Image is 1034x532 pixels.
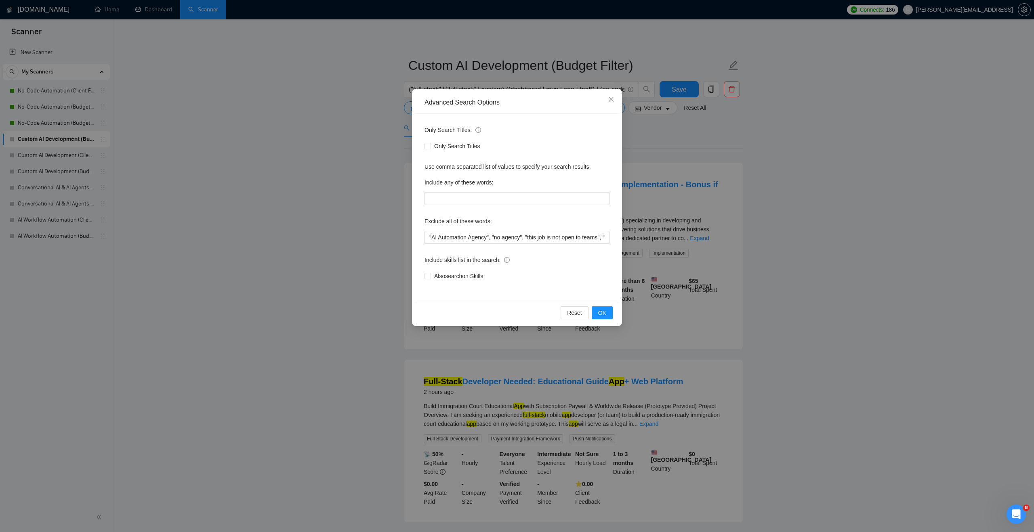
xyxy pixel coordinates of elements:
[504,257,510,263] span: info-circle
[567,308,582,317] span: Reset
[425,215,492,228] label: Exclude all of these words:
[425,176,493,189] label: Include any of these words:
[431,272,486,281] span: Also search on Skills
[600,89,622,111] button: Close
[608,96,614,103] span: close
[425,126,481,134] span: Only Search Titles:
[1023,505,1030,511] span: 8
[561,306,588,319] button: Reset
[598,308,606,317] span: OK
[431,142,483,151] span: Only Search Titles
[1007,505,1026,524] iframe: Intercom live chat
[425,256,510,264] span: Include skills list in the search:
[425,162,609,171] div: Use comma-separated list of values to specify your search results.
[425,98,609,107] div: Advanced Search Options
[592,306,613,319] button: OK
[475,127,481,133] span: info-circle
